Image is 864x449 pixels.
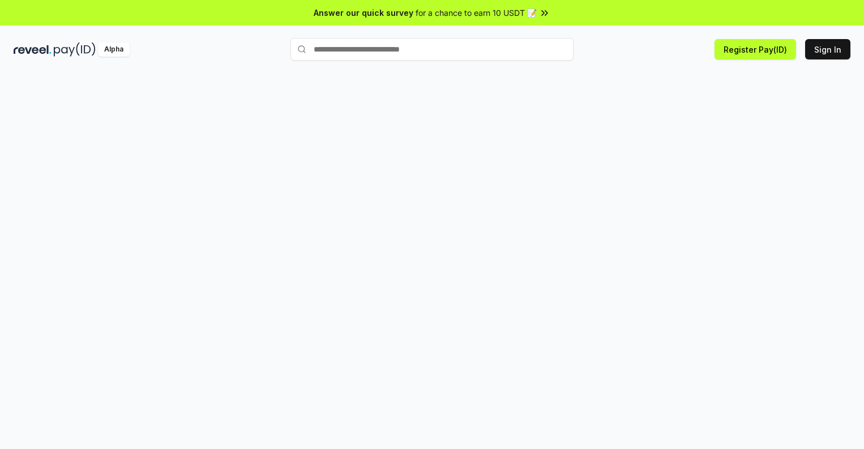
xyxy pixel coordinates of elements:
[54,42,96,57] img: pay_id
[14,42,52,57] img: reveel_dark
[715,39,796,59] button: Register Pay(ID)
[314,7,413,19] span: Answer our quick survey
[416,7,537,19] span: for a chance to earn 10 USDT 📝
[98,42,130,57] div: Alpha
[805,39,850,59] button: Sign In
